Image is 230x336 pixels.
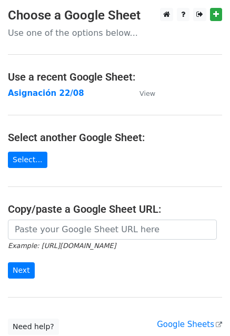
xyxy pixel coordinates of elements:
input: Next [8,262,35,279]
small: Example: [URL][DOMAIN_NAME] [8,242,116,250]
input: Paste your Google Sheet URL here [8,220,217,240]
a: Select... [8,152,47,168]
p: Use one of the options below... [8,27,222,38]
h4: Use a recent Google Sheet: [8,71,222,83]
a: Need help? [8,319,59,335]
small: View [139,90,155,97]
a: View [129,88,155,98]
a: Asignación 22/08 [8,88,84,98]
h4: Copy/paste a Google Sheet URL: [8,203,222,215]
h3: Choose a Google Sheet [8,8,222,23]
iframe: Chat Widget [177,285,230,336]
a: Google Sheets [157,320,222,329]
h4: Select another Google Sheet: [8,131,222,144]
